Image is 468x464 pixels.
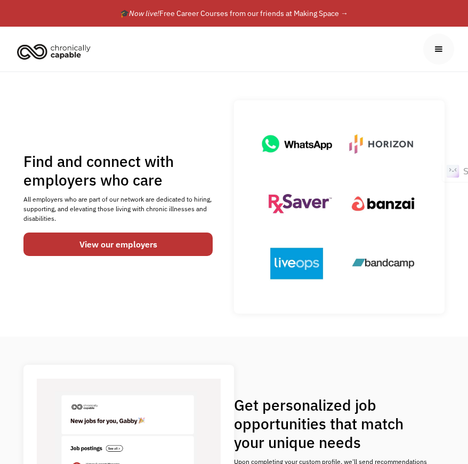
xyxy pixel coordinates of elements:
[23,195,213,223] div: All employers who are part of our network are dedicated to hiring, supporting, and elevating thos...
[423,34,454,65] div: menu
[120,7,348,20] div: 🎓 Free Career Courses from our friends at Making Space →
[14,39,99,63] a: home
[14,39,94,63] img: Chronically Capable logo
[129,9,159,18] em: Now live!
[234,396,435,452] h1: Get personalized job opportunities that match your unique needs
[23,152,213,189] h1: Find and connect with employers who care
[23,233,213,256] a: View our employers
